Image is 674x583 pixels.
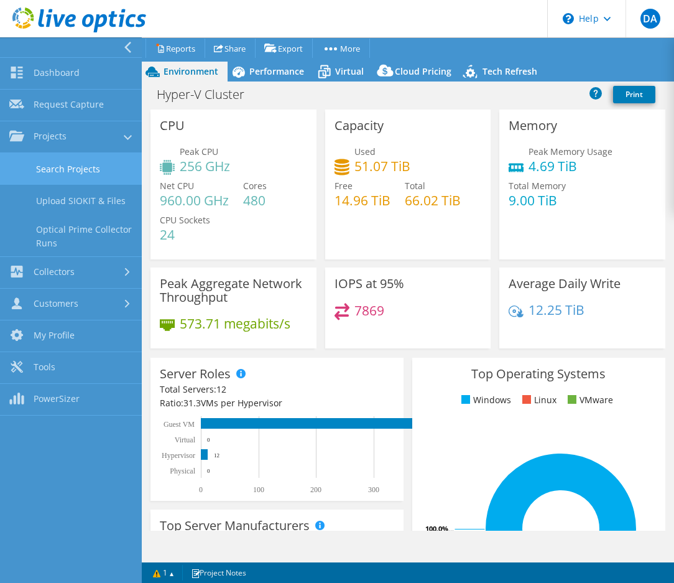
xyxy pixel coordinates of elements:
text: 0 [199,485,203,494]
a: Reports [145,39,205,58]
svg: \n [563,13,574,24]
a: Print [613,86,655,103]
text: Virtual [175,436,196,444]
text: 200 [310,485,321,494]
h4: 573.71 megabits/s [180,317,290,330]
a: 1 [144,565,183,581]
h4: 4.69 TiB [529,159,612,173]
h3: Capacity [335,119,384,133]
li: Windows [458,393,511,407]
h3: CPU [160,119,185,133]
a: Project Notes [182,565,255,581]
span: Performance [249,65,304,77]
div: Ratio: VMs per Hypervisor [160,396,394,410]
span: CPU Sockets [160,214,210,226]
span: Peak Memory Usage [529,146,612,157]
h3: Average Daily Write [509,277,621,291]
h4: 24 [160,228,210,241]
text: 0 [207,437,210,443]
h4: 9.00 TiB [509,194,566,207]
h3: Top Server Manufacturers [160,519,310,533]
li: VMware [565,393,613,407]
span: 31.3 [183,397,201,409]
h4: 960.00 GHz [160,194,229,207]
text: Physical [170,467,195,475]
h4: 256 GHz [180,159,230,173]
span: Net CPU [160,180,194,192]
h3: Top Operating Systems [422,367,656,381]
span: Free [335,180,353,192]
span: Used [354,146,376,157]
text: 300 [368,485,379,494]
h1: Hyper-V Cluster [151,88,264,101]
h4: 14.96 TiB [335,194,390,207]
h4: 7869 [354,304,384,317]
text: 0 [207,468,210,474]
a: Export [255,39,313,58]
span: Cloud Pricing [395,65,451,77]
text: Hypervisor [162,451,195,460]
h4: 12.25 TiB [529,303,584,317]
a: Share [205,39,256,58]
span: Total [405,180,425,192]
span: Virtual [335,65,364,77]
tspan: ... [448,524,454,533]
h3: Server Roles [160,367,231,381]
li: Linux [519,393,556,407]
text: Guest VM [164,420,195,429]
span: DA [640,9,660,29]
h4: 480 [243,194,267,207]
span: Total Memory [509,180,566,192]
a: More [312,39,370,58]
span: Environment [164,65,218,77]
text: 12 [214,452,219,459]
span: Peak CPU [180,146,218,157]
div: Total Servers: [160,383,277,396]
h3: IOPS at 95% [335,277,404,291]
span: Tech Refresh [482,65,537,77]
h4: 51.07 TiB [354,159,410,173]
tspan: 100.0% [425,524,448,533]
span: 12 [216,383,226,395]
h3: Peak Aggregate Network Throughput [160,277,307,304]
span: Cores [243,180,267,192]
text: 100 [253,485,264,494]
h3: Memory [509,119,557,133]
h4: 66.02 TiB [405,194,461,207]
